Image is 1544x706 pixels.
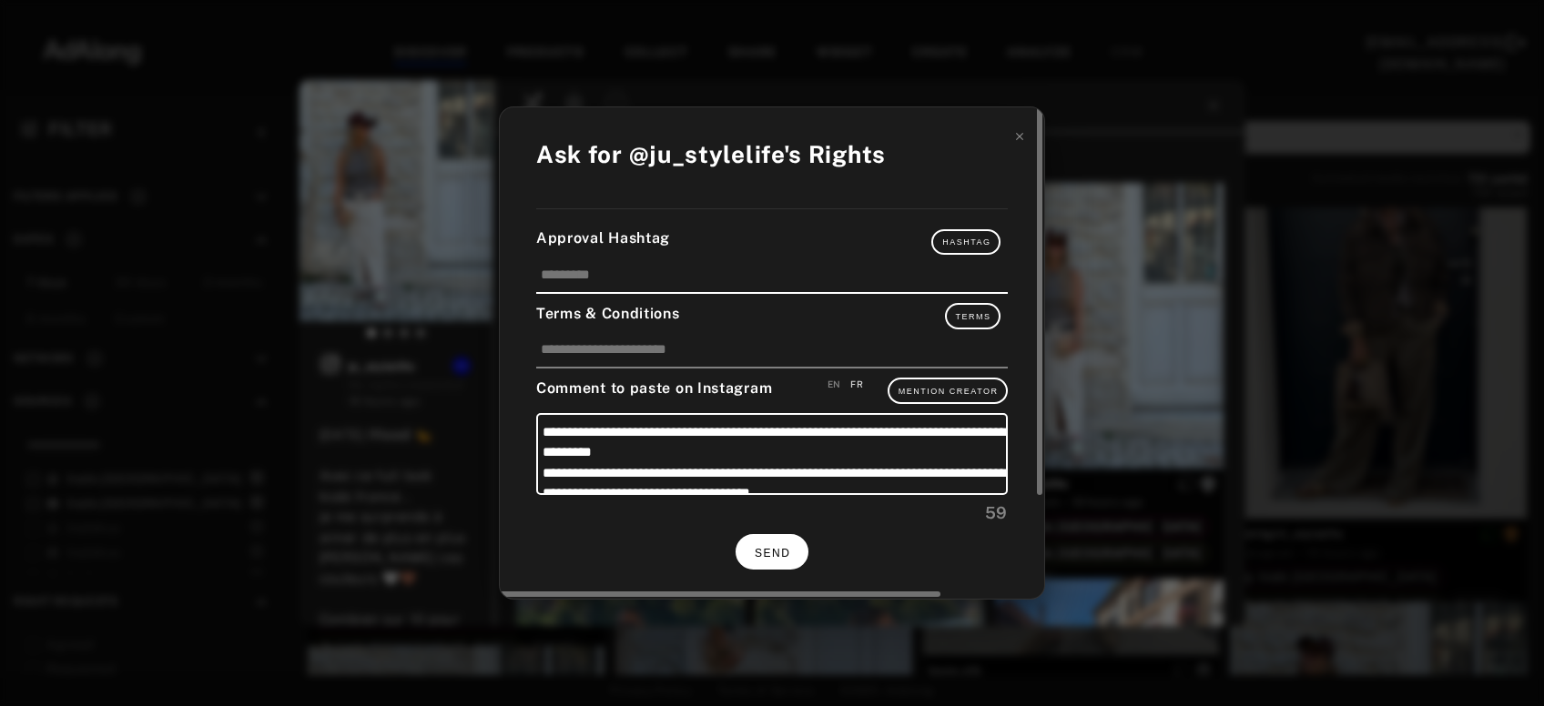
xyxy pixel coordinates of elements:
[828,378,841,391] div: Save an english version of your comment
[931,229,1001,255] button: Hashtag
[755,547,790,560] span: SEND
[536,378,1008,403] div: Comment to paste on Instagram
[945,303,1001,328] button: Terms
[888,378,1008,403] button: Mention Creator
[536,303,1008,328] div: Terms & Conditions
[942,237,990,247] span: Hashtag
[956,312,991,321] span: Terms
[850,378,863,391] div: Save an french version of your comment
[536,136,886,172] div: Ask for @ju_stylelife's Rights
[736,534,808,570] button: SEND
[536,500,1008,525] div: 59
[1453,619,1544,706] div: Widget de chat
[536,227,1008,255] div: Approval Hashtag
[1453,619,1544,706] iframe: Chat Widget
[899,387,999,396] span: Mention Creator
